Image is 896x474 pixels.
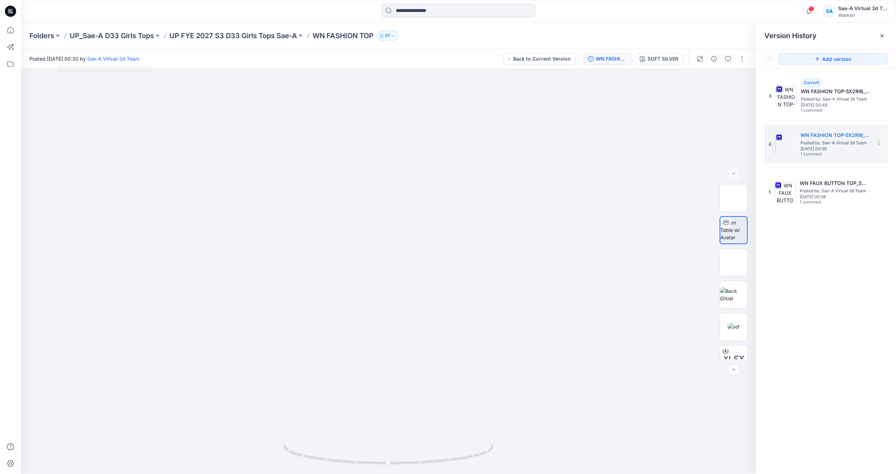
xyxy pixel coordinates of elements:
[647,55,678,63] div: SOFT SILVER
[775,181,796,202] img: WN FAUX BUTTON TOP_SOFT SILVER
[800,146,870,151] span: [DATE] 00:30
[879,33,885,39] button: Close
[764,53,776,64] button: Show Hidden Versions
[720,219,747,241] img: Turn Table w/ Avatar
[723,353,744,365] span: XLSX
[70,31,154,41] a: UP_Sae-A D33 Girls Tops
[29,31,54,41] a: Folders
[769,141,772,147] span: 2.
[801,96,871,103] span: Posted by: Sae-A Virtual 3d Team
[376,31,399,41] button: 57
[313,31,373,41] p: WN FASHION TOP
[776,85,797,107] img: WN FASHION TOP-5X2RIB_FULL COLORWAYS
[87,56,139,62] a: Sae-A Virtual 3d Team
[764,32,817,40] span: Version History
[778,53,888,64] button: Add version
[800,179,870,187] h5: WN FAUX BUTTON TOP_SOFT SILVER
[169,31,297,41] a: UP FYE 2027 S3 D33 Girls Tops Sae-A
[801,87,871,96] h5: WN FASHION TOP-5X2RIB_FULL COLORWAYS
[838,4,887,13] div: Sae-A Virtual 3d Team
[800,152,849,157] span: 1 comment
[720,287,747,302] img: Back Ghost
[800,187,870,194] span: Posted by: Sae-A Virtual 3d Team
[385,32,390,40] p: 57
[775,133,776,154] img: WN FASHION TOP-5X2RIB_SOFT SILVER
[801,108,850,114] span: 1 comment
[503,53,575,64] button: Back to Current Version
[801,103,871,108] span: [DATE] 00:49
[800,200,849,205] span: 1 comment
[800,194,870,199] span: [DATE] 05:28
[800,131,870,139] h5: WN FASHION TOP-5X2RIB_SOFT SILVER
[838,13,887,18] div: Walmart
[708,53,720,64] button: Details
[800,139,870,146] span: Posted by: Sae-A Virtual 3d Team
[29,55,139,62] span: Posted [DATE] 00:30 by
[808,6,814,12] span: 1
[769,189,772,195] span: 1.
[728,323,740,330] img: ref
[635,53,683,64] button: SOFT SILVER
[823,5,835,18] div: SA
[596,55,628,63] div: WN FASHION TOP-5X2RIB_SOFT SILVER
[769,93,773,99] span: 3.
[583,53,632,64] button: WN FASHION TOP-5X2RIB_SOFT SILVER
[804,80,819,85] span: Current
